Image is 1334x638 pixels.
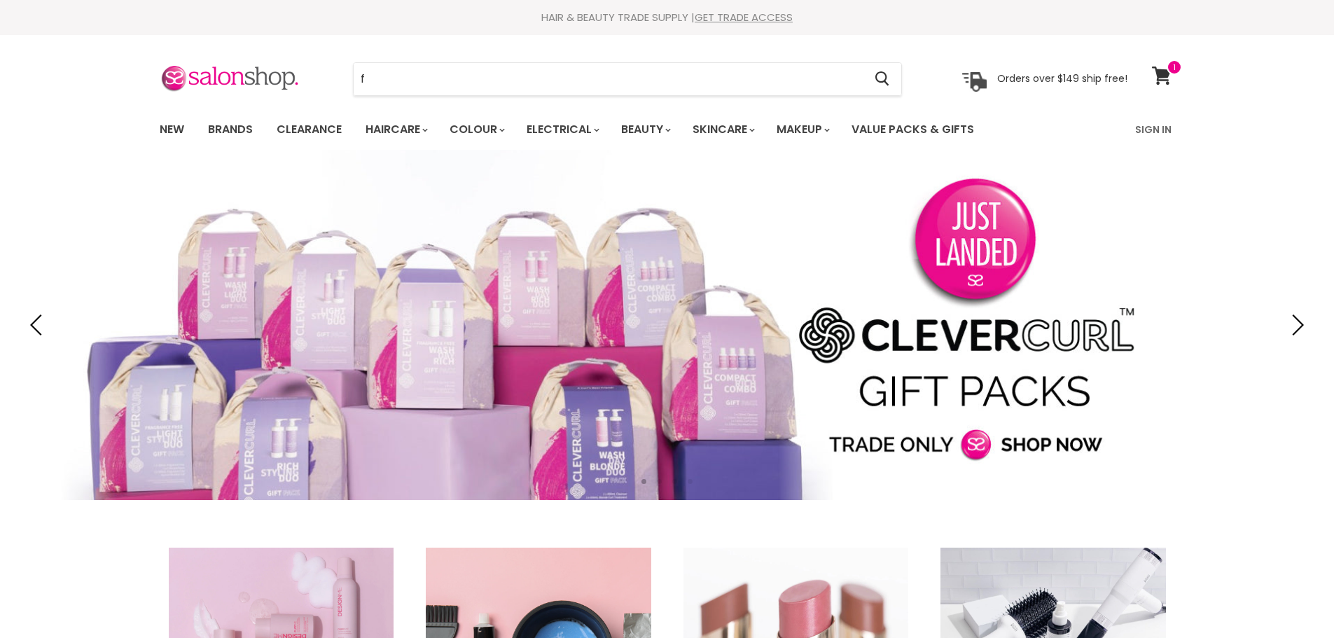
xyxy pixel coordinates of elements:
[1281,311,1309,339] button: Next
[439,115,513,144] a: Colour
[997,72,1127,85] p: Orders over $149 ship free!
[695,10,793,25] a: GET TRADE ACCESS
[766,115,838,144] a: Makeup
[611,115,679,144] a: Beauty
[25,311,53,339] button: Previous
[841,115,985,144] a: Value Packs & Gifts
[353,62,902,96] form: Product
[142,109,1193,150] nav: Main
[142,11,1193,25] div: HAIR & BEAUTY TRADE SUPPLY |
[657,479,662,484] li: Page dot 2
[672,479,677,484] li: Page dot 3
[516,115,608,144] a: Electrical
[1127,115,1180,144] a: Sign In
[355,115,436,144] a: Haircare
[197,115,263,144] a: Brands
[682,115,763,144] a: Skincare
[641,479,646,484] li: Page dot 1
[354,63,864,95] input: Search
[149,109,1056,150] ul: Main menu
[864,63,901,95] button: Search
[266,115,352,144] a: Clearance
[688,479,693,484] li: Page dot 4
[149,115,195,144] a: New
